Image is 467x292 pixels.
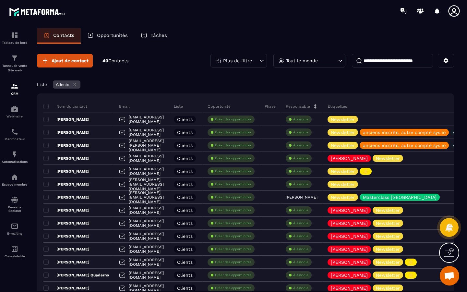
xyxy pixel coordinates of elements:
p: [PERSON_NAME] [43,260,90,265]
p: +1 [450,142,458,149]
p: À associe [293,117,308,122]
p: Espace membre [2,183,28,186]
p: Comptabilité [2,254,28,258]
p: [PERSON_NAME] [286,195,317,200]
p: anciens inscrits, autre compte sys io [363,130,446,135]
p: 40 [102,58,128,64]
p: Planificateur [2,137,28,141]
p: Email [119,104,130,109]
p: Responsable [286,104,310,109]
p: CRM [2,92,28,95]
p: Clients [177,286,193,290]
p: À associe [293,260,308,264]
a: Contacts [37,28,81,44]
p: Clients [177,221,193,225]
p: Clients [177,273,193,277]
p: [PERSON_NAME] [43,247,90,252]
p: Clients [177,117,193,122]
p: Créer des opportunités [215,182,251,187]
p: [PERSON_NAME] [331,208,368,213]
img: automations [11,151,18,158]
p: Newsletter [331,130,355,135]
p: Étiquettes [328,104,347,109]
p: [PERSON_NAME] [43,130,90,135]
p: Contacts [53,32,74,38]
span: Contacts [108,58,128,63]
p: [PERSON_NAME] [43,195,90,200]
a: accountantaccountantComptabilité [2,240,28,263]
p: 🌟 [363,169,368,174]
p: Newsletter [331,117,355,122]
p: À associe [293,286,308,290]
p: [PERSON_NAME] [331,273,368,277]
p: Opportunité [208,104,231,109]
p: [PERSON_NAME] [331,286,368,290]
p: À associe [293,273,308,277]
p: Newsletter [376,273,400,277]
p: À associe [293,208,308,213]
a: automationsautomationsEspace membre [2,168,28,191]
p: Tout le monde [286,58,318,63]
img: automations [11,105,18,113]
p: Newsletter [331,169,355,174]
p: Créer des opportunités [215,130,251,135]
p: Créer des opportunités [215,195,251,200]
p: Masterclass [GEOGRAPHIC_DATA] [363,195,437,200]
p: Créer des opportunités [215,260,251,264]
p: [PERSON_NAME] [331,221,368,225]
p: Clients [177,169,193,174]
a: Tâches [134,28,174,44]
p: Clients [177,156,193,161]
p: [PERSON_NAME] [43,117,90,122]
p: Newsletter [331,195,355,200]
button: Ajout de contact [37,54,93,67]
p: Clients [177,182,193,187]
p: [PERSON_NAME] [43,234,90,239]
p: [PERSON_NAME] [43,182,90,187]
a: Opportunités [81,28,134,44]
a: formationformationTunnel de vente Site web [2,49,28,78]
p: Créer des opportunités [215,143,251,148]
p: À associe [293,221,308,225]
p: Tâches [150,32,167,38]
p: +1 [450,129,458,136]
p: [PERSON_NAME] [43,156,90,161]
p: Réseaux Sociaux [2,205,28,213]
p: À associe [293,234,308,238]
div: Ouvrir le chat [440,266,459,286]
p: [PERSON_NAME] [43,221,90,226]
p: Clients [177,143,193,148]
p: 🌟 [408,273,413,277]
p: Tableau de bord [2,41,28,44]
img: formation [11,54,18,62]
a: formationformationTableau de bord [2,27,28,49]
img: formation [11,82,18,90]
p: Liste [174,104,183,109]
p: [PERSON_NAME] [331,247,368,251]
p: Newsletter [331,182,355,187]
p: Liste : [37,82,50,87]
p: À associe [293,169,308,174]
img: scheduler [11,128,18,136]
a: schedulerschedulerPlanificateur [2,123,28,146]
p: Créer des opportunités [215,286,251,290]
p: Clients [177,234,193,238]
img: logo [9,6,67,18]
p: Newsletter [376,260,400,264]
p: E-mailing [2,232,28,235]
p: À associe [293,130,308,135]
a: automationsautomationsWebinaire [2,100,28,123]
p: Créer des opportunités [215,234,251,238]
p: Opportunités [97,32,128,38]
img: accountant [11,245,18,253]
p: [PERSON_NAME] [331,260,368,264]
p: [PERSON_NAME] [331,156,368,161]
p: À associe [293,143,308,148]
p: Newsletter [331,143,355,148]
p: Créer des opportunités [215,247,251,251]
p: Tunnel de vente Site web [2,64,28,73]
p: Newsletter [376,247,400,251]
p: [PERSON_NAME] [43,286,90,291]
p: [PERSON_NAME] [43,143,90,148]
img: formation [11,31,18,39]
